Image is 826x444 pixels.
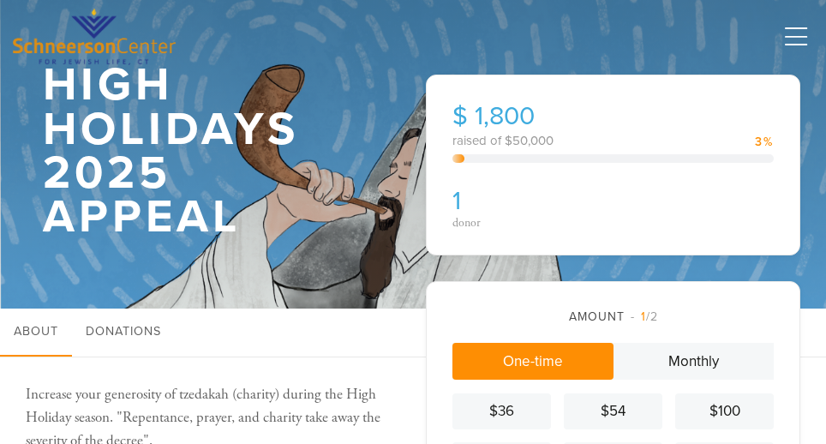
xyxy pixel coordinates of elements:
div: $36 [459,400,544,423]
span: $ [452,100,468,132]
div: donor [452,217,608,229]
div: 3% [755,136,774,148]
div: raised of $50,000 [452,135,774,147]
div: $54 [571,400,655,423]
a: Monthly [614,343,775,380]
a: One-time [452,343,614,380]
a: Donations [72,309,175,357]
img: Schneerson%20Center%20Logo_Color.png [13,9,176,65]
span: 1,800 [475,100,535,132]
h2: 1 [452,186,608,217]
span: /2 [631,309,658,324]
a: $54 [564,393,662,429]
div: Amount [452,308,774,326]
h1: High Holidays 2025 Appeal [43,63,370,238]
a: $36 [452,393,551,429]
div: $100 [682,400,767,423]
span: 1 [641,309,646,324]
a: $100 [675,393,774,429]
